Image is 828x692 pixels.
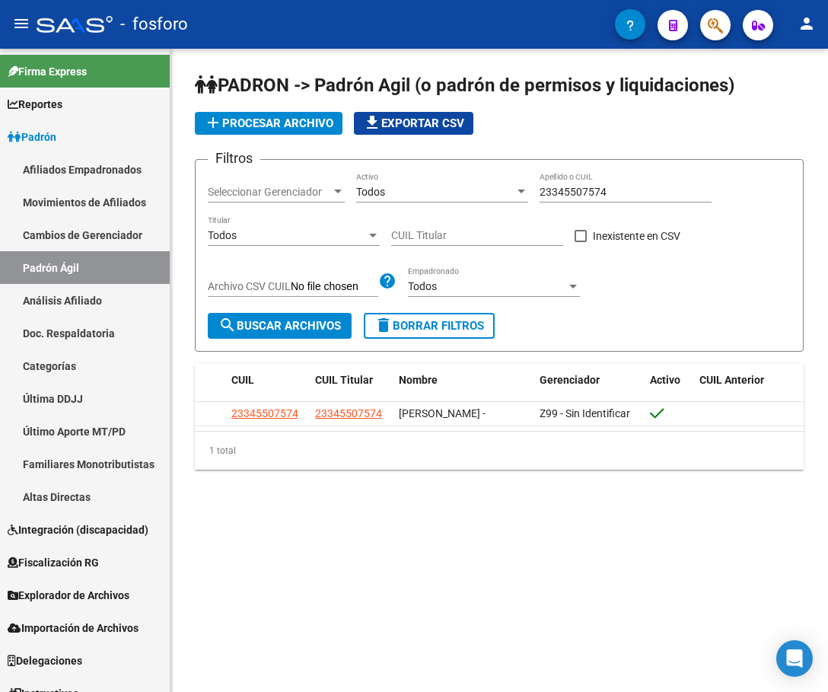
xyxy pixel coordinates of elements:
span: Seleccionar Gerenciador [208,186,331,199]
span: Z99 - Sin Identificar [540,407,630,419]
div: Open Intercom Messenger [776,640,813,677]
span: - fosforo [120,8,188,41]
datatable-header-cell: Activo [644,364,693,397]
mat-icon: menu [12,14,30,33]
button: Buscar Archivos [208,313,352,339]
span: Reportes [8,96,62,113]
span: CUIL Anterior [699,374,764,386]
span: Todos [408,280,437,292]
span: Gerenciador [540,374,600,386]
span: Firma Express [8,63,87,80]
mat-icon: delete [374,316,393,334]
span: Explorador de Archivos [8,587,129,604]
span: Padrón [8,129,56,145]
datatable-header-cell: Nombre [393,364,533,397]
button: Exportar CSV [354,112,473,135]
span: [PERSON_NAME] - [399,407,486,419]
span: Fiscalización RG [8,554,99,571]
datatable-header-cell: Gerenciador [533,364,644,397]
h3: Filtros [208,148,260,169]
button: Borrar Filtros [364,313,495,339]
datatable-header-cell: CUIL Anterior [693,364,804,397]
span: Importación de Archivos [8,620,139,636]
span: Borrar Filtros [374,319,484,333]
span: Archivo CSV CUIL [208,280,291,292]
span: 23345507574 [315,407,382,419]
span: 23345507574 [231,407,298,419]
span: CUIL [231,374,254,386]
span: Nombre [399,374,438,386]
button: Procesar archivo [195,112,342,135]
mat-icon: help [378,272,396,290]
span: Buscar Archivos [218,319,341,333]
span: Inexistente en CSV [593,227,680,245]
mat-icon: search [218,316,237,334]
span: Activo [650,374,680,386]
span: CUIL Titular [315,374,373,386]
span: Integración (discapacidad) [8,521,148,538]
span: PADRON -> Padrón Agil (o padrón de permisos y liquidaciones) [195,75,734,96]
input: Archivo CSV CUIL [291,280,378,294]
datatable-header-cell: CUIL [225,364,309,397]
mat-icon: add [204,113,222,132]
span: Todos [208,229,237,241]
datatable-header-cell: CUIL Titular [309,364,393,397]
span: Todos [356,186,385,198]
mat-icon: person [798,14,816,33]
span: Delegaciones [8,652,82,669]
mat-icon: file_download [363,113,381,132]
div: 1 total [195,432,804,470]
span: Exportar CSV [363,116,464,130]
span: Procesar archivo [204,116,333,130]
